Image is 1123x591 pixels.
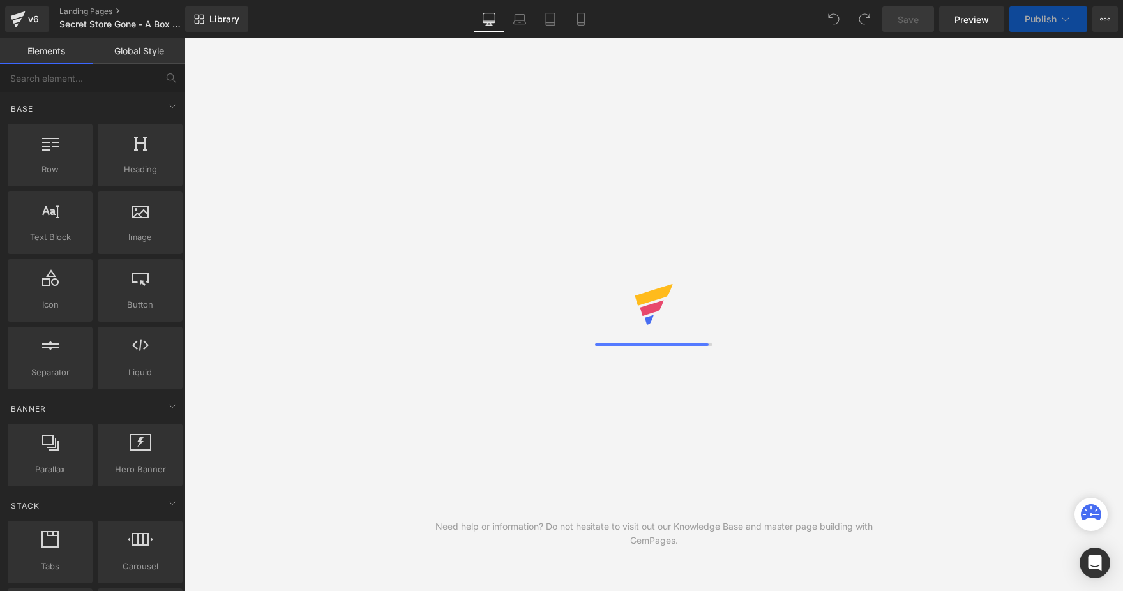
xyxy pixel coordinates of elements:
button: Redo [852,6,877,32]
span: Publish [1025,14,1057,24]
a: Mobile [566,6,596,32]
span: Liquid [102,366,179,379]
span: Stack [10,500,41,512]
a: v6 [5,6,49,32]
div: Need help or information? Do not hesitate to visit out our Knowledge Base and master page buildin... [419,520,889,548]
span: Tabs [11,560,89,573]
span: Secret Store Gone - A Box of Stories [59,19,182,29]
button: Undo [821,6,847,32]
a: Tablet [535,6,566,32]
a: Desktop [474,6,504,32]
span: Save [898,13,919,26]
button: More [1092,6,1118,32]
a: Laptop [504,6,535,32]
span: Base [10,103,34,115]
span: Icon [11,298,89,311]
div: v6 [26,11,41,27]
span: Parallax [11,463,89,476]
a: Global Style [93,38,185,64]
span: Library [209,13,239,25]
span: Preview [954,13,989,26]
span: Carousel [102,560,179,573]
span: Text Block [11,230,89,244]
span: Row [11,163,89,176]
span: Button [102,298,179,311]
a: Preview [939,6,1004,32]
span: Hero Banner [102,463,179,476]
span: Image [102,230,179,244]
div: Open Intercom Messenger [1080,548,1110,578]
button: Publish [1009,6,1087,32]
a: New Library [185,6,248,32]
a: Landing Pages [59,6,206,17]
span: Heading [102,163,179,176]
span: Banner [10,403,47,415]
span: Separator [11,366,89,379]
